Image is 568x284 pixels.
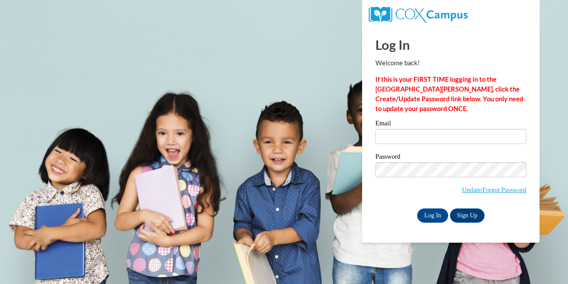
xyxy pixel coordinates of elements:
[462,186,526,193] a: Update/Forgot Password
[375,153,526,162] label: Password
[369,10,468,18] a: COX Campus
[375,36,526,54] h1: Log In
[369,7,468,23] img: COX Campus
[450,208,485,223] a: Sign Up
[375,76,523,112] strong: If this is your FIRST TIME logging in to the [GEOGRAPHIC_DATA][PERSON_NAME], click the Create/Upd...
[417,208,448,223] input: Log In
[375,120,526,129] label: Email
[375,58,526,68] p: Welcome back!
